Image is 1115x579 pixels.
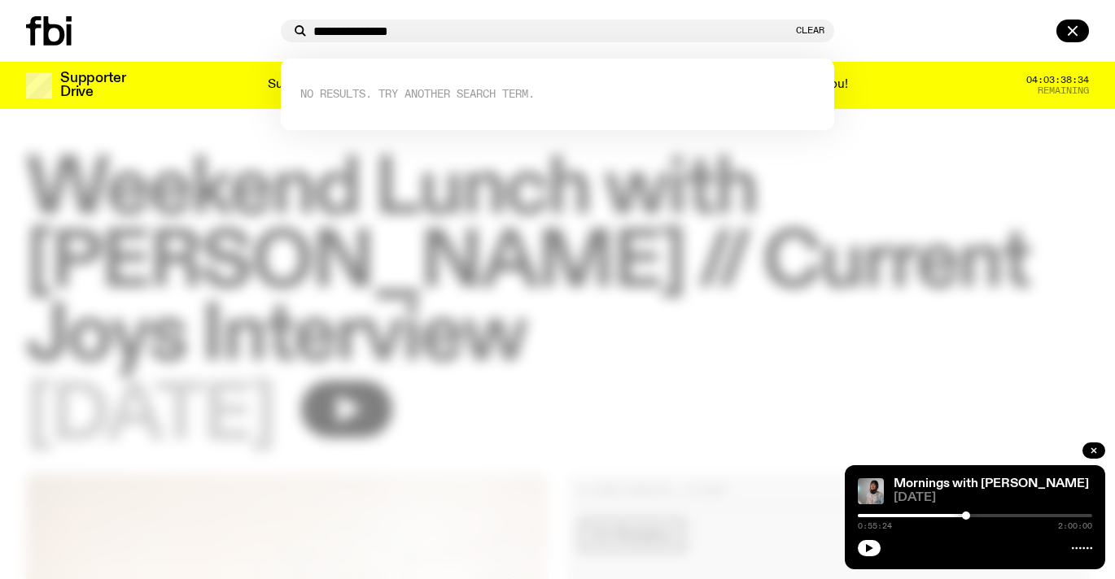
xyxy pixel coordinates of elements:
[858,522,892,530] span: 0:55:24
[300,86,535,102] span: No Results. Try another search term.
[268,78,848,93] p: Supporter Drive 2025: Shaping the future of our city’s music, arts, and culture - with the help o...
[1058,522,1092,530] span: 2:00:00
[1038,86,1089,95] span: Remaining
[858,478,884,504] img: Kana Frazer is smiling at the camera with her head tilted slightly to her left. She wears big bla...
[60,72,125,99] h3: Supporter Drive
[894,477,1089,490] a: Mornings with [PERSON_NAME]
[1026,76,1089,85] span: 04:03:38:34
[894,492,1092,504] span: [DATE]
[796,26,824,35] button: Clear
